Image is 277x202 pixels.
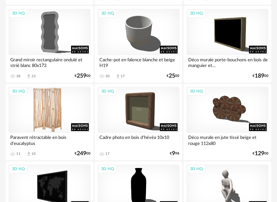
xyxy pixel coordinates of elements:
span: 9 [172,151,175,156]
a: 3D HQ Grand miroir rectangulaire ondulé et strié blanc 80x173 38 Download icon 23 €25900 [6,6,93,82]
div: 3D HQ [9,87,28,96]
div: Cadre photo en bois d'hévéa 10x10 [98,133,180,147]
a: 3D HQ Cache-pot en faïence blanche et beige H19 30 Download icon 17 €2500 [95,6,183,82]
div: 3D HQ [98,165,117,174]
div: € 00 [167,74,179,78]
div: 3D HQ [187,87,206,96]
div: 3D HQ [9,9,28,18]
span: 129 [255,151,264,156]
div: 17 [105,152,110,156]
div: Cache-pot en faïence blanche et beige H19 [98,55,180,69]
span: 259 [77,74,86,78]
div: Déco murale porte-bouchons en bois de manguier et... [186,55,269,69]
span: Download icon [26,74,31,79]
div: 3D HQ [187,165,206,174]
div: € 00 [253,74,269,78]
div: 3D HQ [187,9,206,18]
span: Download icon [26,151,31,157]
span: Download icon [115,74,121,79]
span: 249 [77,151,86,156]
a: 3D HQ Cadre photo en bois d'hévéa 10x10 17 €998 [95,84,183,160]
div: € 00 [75,74,91,78]
span: 25 [169,74,175,78]
a: 3D HQ Paravent rétractable en bois d'eucalyptus 11 Download icon 10 €24900 [6,84,93,160]
div: 38 [16,74,21,78]
div: Grand miroir rectangulaire ondulé et strié blanc 80x173 [8,55,91,69]
div: 11 [16,152,21,156]
div: 3D HQ [9,165,28,174]
div: 17 [121,74,125,78]
div: 23 [31,74,36,78]
div: 30 [105,74,110,78]
span: 189 [255,74,264,78]
div: Déco murale en jute tissé beige et rouge 112x80 [186,133,269,147]
div: Paravent rétractable en bois d'eucalyptus [8,133,91,147]
a: 3D HQ Déco murale en jute tissé beige et rouge 112x80 €12900 [184,84,271,160]
div: 3D HQ [98,9,117,18]
div: € 00 [253,151,269,156]
div: € 00 [75,151,91,156]
div: € 98 [170,151,179,156]
div: 10 [31,152,36,156]
a: 3D HQ Déco murale porte-bouchons en bois de manguier et... €18900 [184,6,271,82]
div: 3D HQ [98,87,117,96]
